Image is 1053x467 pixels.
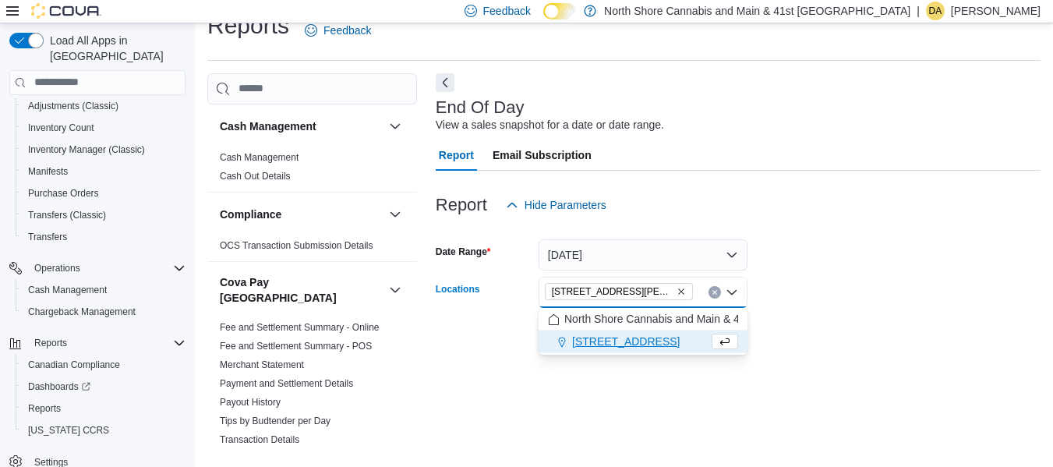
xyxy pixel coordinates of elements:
[22,184,105,203] a: Purchase Orders
[28,380,90,393] span: Dashboards
[220,171,291,182] a: Cash Out Details
[22,206,112,225] a: Transfers (Classic)
[22,206,186,225] span: Transfers (Classic)
[220,119,383,134] button: Cash Management
[16,419,192,441] button: [US_STATE] CCRS
[207,318,417,455] div: Cova Pay [GEOGRAPHIC_DATA]
[22,356,186,374] span: Canadian Compliance
[28,424,109,437] span: [US_STATE] CCRS
[31,3,101,19] img: Cova
[22,302,142,321] a: Chargeback Management
[220,378,353,389] a: Payment and Settlement Details
[34,262,80,274] span: Operations
[539,308,747,353] div: Choose from the following options
[22,140,151,159] a: Inventory Manager (Classic)
[677,287,686,296] button: Remove 1520 Barrow St. from selection in this group
[543,3,576,19] input: Dark Mode
[28,209,106,221] span: Transfers (Classic)
[16,354,192,376] button: Canadian Compliance
[386,205,405,224] button: Compliance
[436,196,487,214] h3: Report
[16,95,192,117] button: Adjustments (Classic)
[220,377,353,390] span: Payment and Settlement Details
[22,162,74,181] a: Manifests
[552,284,673,299] span: [STREET_ADDRESS][PERSON_NAME]
[564,311,871,327] span: North Shore Cannabis and Main & 41st [GEOGRAPHIC_DATA]
[28,143,145,156] span: Inventory Manager (Classic)
[220,359,304,371] span: Merchant Statement
[299,15,377,46] a: Feedback
[3,257,192,279] button: Operations
[16,161,192,182] button: Manifests
[525,197,606,213] span: Hide Parameters
[28,122,94,134] span: Inventory Count
[28,306,136,318] span: Chargeback Management
[545,283,693,300] span: 1520 Barrow St.
[16,226,192,248] button: Transfers
[220,322,380,333] a: Fee and Settlement Summary - Online
[220,151,299,164] span: Cash Management
[539,331,747,353] button: [STREET_ADDRESS]
[16,117,192,139] button: Inventory Count
[220,274,383,306] button: Cova Pay [GEOGRAPHIC_DATA]
[929,2,942,20] span: DA
[323,23,371,38] span: Feedback
[3,332,192,354] button: Reports
[22,281,186,299] span: Cash Management
[500,189,613,221] button: Hide Parameters
[220,434,299,445] a: Transaction Details
[22,399,186,418] span: Reports
[22,356,126,374] a: Canadian Compliance
[28,284,107,296] span: Cash Management
[220,207,383,222] button: Compliance
[951,2,1041,20] p: [PERSON_NAME]
[436,283,480,295] label: Locations
[436,73,454,92] button: Next
[22,228,73,246] a: Transfers
[539,239,747,271] button: [DATE]
[220,397,281,408] a: Payout History
[543,19,544,20] span: Dark Mode
[28,334,73,352] button: Reports
[44,33,186,64] span: Load All Apps in [GEOGRAPHIC_DATA]
[28,259,87,278] button: Operations
[220,359,304,370] a: Merchant Statement
[22,399,67,418] a: Reports
[483,3,531,19] span: Feedback
[22,281,113,299] a: Cash Management
[22,119,186,137] span: Inventory Count
[572,334,680,349] span: [STREET_ADDRESS]
[220,415,330,427] span: Tips by Budtender per Day
[22,97,186,115] span: Adjustments (Classic)
[28,359,120,371] span: Canadian Compliance
[386,117,405,136] button: Cash Management
[220,433,299,446] span: Transaction Details
[28,100,118,112] span: Adjustments (Classic)
[439,140,474,171] span: Report
[220,396,281,409] span: Payout History
[16,376,192,398] a: Dashboards
[16,398,192,419] button: Reports
[28,187,99,200] span: Purchase Orders
[22,140,186,159] span: Inventory Manager (Classic)
[16,279,192,301] button: Cash Management
[386,281,405,299] button: Cova Pay [GEOGRAPHIC_DATA]
[207,10,289,41] h1: Reports
[436,98,525,117] h3: End Of Day
[16,139,192,161] button: Inventory Manager (Classic)
[22,377,186,396] span: Dashboards
[22,97,125,115] a: Adjustments (Classic)
[436,117,664,133] div: View a sales snapshot for a date or date range.
[22,119,101,137] a: Inventory Count
[220,152,299,163] a: Cash Management
[917,2,920,20] p: |
[28,259,186,278] span: Operations
[726,286,738,299] button: Close list of options
[22,184,186,203] span: Purchase Orders
[28,334,186,352] span: Reports
[22,162,186,181] span: Manifests
[220,340,372,352] span: Fee and Settlement Summary - POS
[22,228,186,246] span: Transfers
[926,2,945,20] div: Dexter Anderson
